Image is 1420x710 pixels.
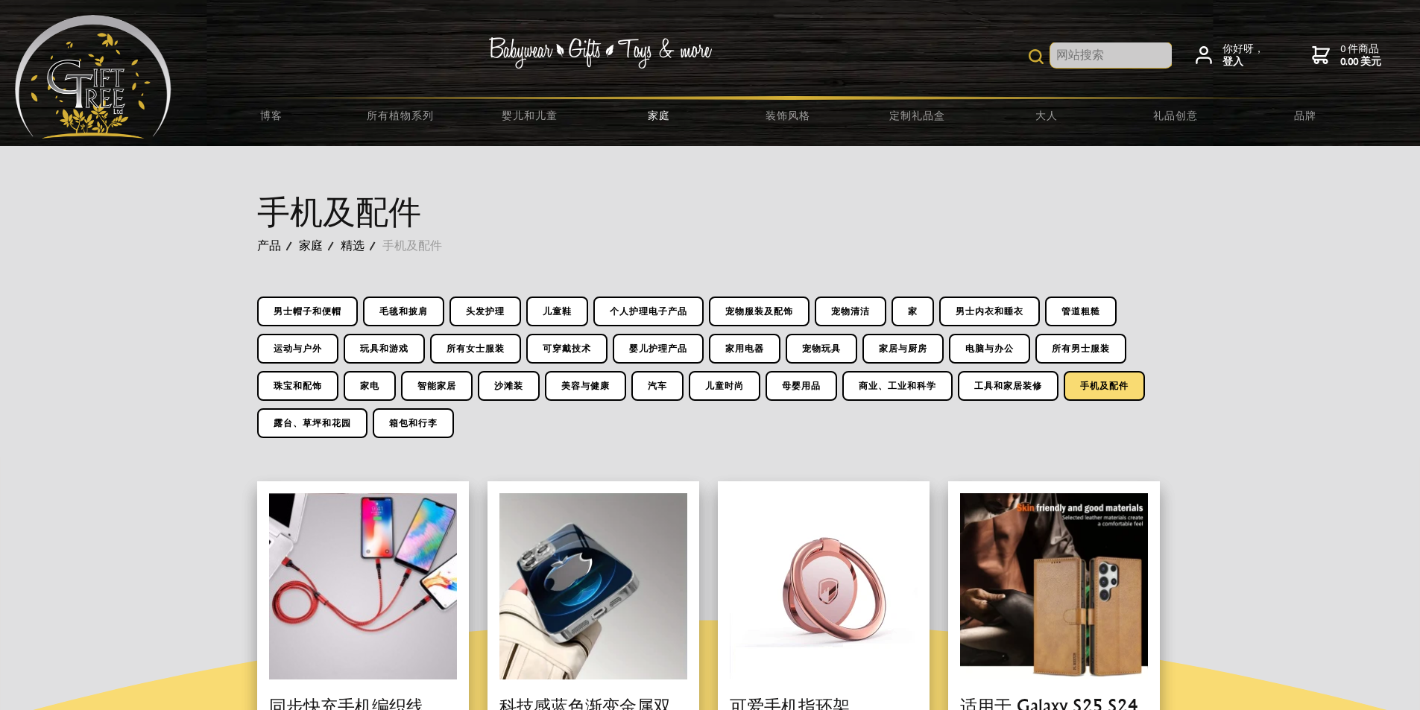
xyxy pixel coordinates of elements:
font: 儿童鞋 [543,305,572,317]
a: 手机及配件 [1064,371,1145,401]
a: 汽车 [631,371,684,401]
a: 母婴用品 [766,371,837,401]
font: 美容与健康 [561,380,610,391]
a: 个人护理电子产品 [593,297,704,326]
a: 所有植物系列 [336,100,465,131]
font: 精选 [341,238,365,253]
font: 家用电器 [725,343,764,354]
a: 运动与户外 [257,334,338,364]
a: 沙滩装 [478,371,540,401]
font: 沙滩装 [494,380,523,391]
font: 宠物玩具 [802,343,841,354]
a: 所有男士服装 [1035,334,1126,364]
font: 男士内衣和睡衣 [956,305,1023,317]
a: 美容与健康 [545,371,626,401]
a: 管道粗糙 [1045,297,1117,326]
a: 玩具和游戏 [344,334,425,364]
font: 定制礼品盒 [889,109,945,122]
font: 所有植物系列 [367,109,434,122]
font: 装饰风格 [766,109,810,122]
font: 0 件商品 [1340,42,1379,55]
font: 大人 [1035,109,1058,122]
a: 珠宝和配饰 [257,371,338,401]
font: 毛毯和披肩 [379,305,428,317]
font: 礼品创意 [1153,109,1198,122]
input: 网站搜索 [1050,42,1172,68]
font: 智能家居 [417,380,456,391]
a: 家庭 [299,235,341,255]
a: 头发护理 [449,297,521,326]
font: 母婴用品 [782,380,821,391]
img: 产品搜索 [1029,49,1044,64]
font: 手机及配件 [382,238,442,253]
a: 男士帽子和便帽 [257,297,358,326]
font: 0.00 美元 [1340,54,1381,68]
a: 毛毯和披肩 [363,297,444,326]
a: 产品 [257,235,299,255]
font: 婴儿和儿童 [502,109,558,122]
a: 露台、草坪和花园 [257,408,367,438]
a: 商业、工业和科学 [842,371,953,401]
font: 宠物服装及配饰 [725,305,793,317]
font: 家电 [360,380,379,391]
font: 所有男士服装 [1052,343,1110,354]
a: 儿童时尚 [689,371,760,401]
font: 箱包和行李 [389,417,438,428]
font: 运动与户外 [274,343,322,354]
font: 家庭 [299,238,323,253]
a: 宠物清洁 [815,297,886,326]
font: 儿童时尚 [705,380,744,391]
font: 可穿戴技术 [543,343,591,354]
a: 电脑与办公 [949,334,1030,364]
a: 家电 [344,371,396,401]
font: 头发护理 [466,305,505,317]
a: 家庭 [594,100,723,131]
img: 婴儿服装 - 礼品 - 玩具等 [488,37,712,69]
a: 手机及配件 [382,235,460,255]
font: 工具和家居装修 [974,380,1042,391]
font: 商业、工业和科学 [859,380,936,391]
a: 礼品创意 [1111,100,1240,131]
a: 箱包和行李 [373,408,454,438]
font: 宠物清洁 [831,305,870,317]
font: 露台、草坪和花园 [274,417,351,428]
font: 手机及配件 [257,191,421,232]
a: 智能家居 [401,371,473,401]
font: 博客 [260,109,283,122]
img: 婴儿用品 - 礼品 - 玩具等等…… [15,15,171,139]
font: 品牌 [1294,109,1316,122]
a: 儿童鞋 [526,297,588,326]
font: 管道粗糙 [1061,305,1100,317]
font: 汽车 [648,380,667,391]
font: 家居与厨房 [879,343,927,354]
a: 家居与厨房 [862,334,944,364]
a: 男士内衣和睡衣 [939,297,1040,326]
font: 家 [908,305,918,317]
font: 玩具和游戏 [360,343,408,354]
font: 珠宝和配饰 [274,380,322,391]
a: 博客 [207,100,336,131]
font: 登入 [1222,54,1243,68]
font: 电脑与办公 [965,343,1014,354]
a: 家用电器 [709,334,780,364]
a: 婴儿护理产品 [613,334,704,364]
a: 0 件商品0.00 美元 [1312,42,1381,69]
font: 你好呀， [1222,42,1264,55]
a: 你好呀，登入 [1196,42,1264,69]
font: 婴儿护理产品 [629,343,687,354]
font: 所有女士服装 [446,343,505,354]
font: 家庭 [648,109,670,122]
a: 可穿戴技术 [526,334,608,364]
a: 品牌 [1240,100,1369,131]
font: 个人护理电子产品 [610,305,687,317]
a: 婴儿和儿童 [465,100,594,131]
a: 精选 [341,235,382,255]
a: 装饰风格 [724,100,853,131]
a: 定制礼品盒 [853,100,982,131]
a: 家 [892,297,934,326]
a: 宠物玩具 [786,334,857,364]
a: 所有女士服装 [430,334,521,364]
font: 手机及配件 [1080,380,1129,391]
a: 大人 [982,100,1111,131]
font: 男士帽子和便帽 [274,305,341,317]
